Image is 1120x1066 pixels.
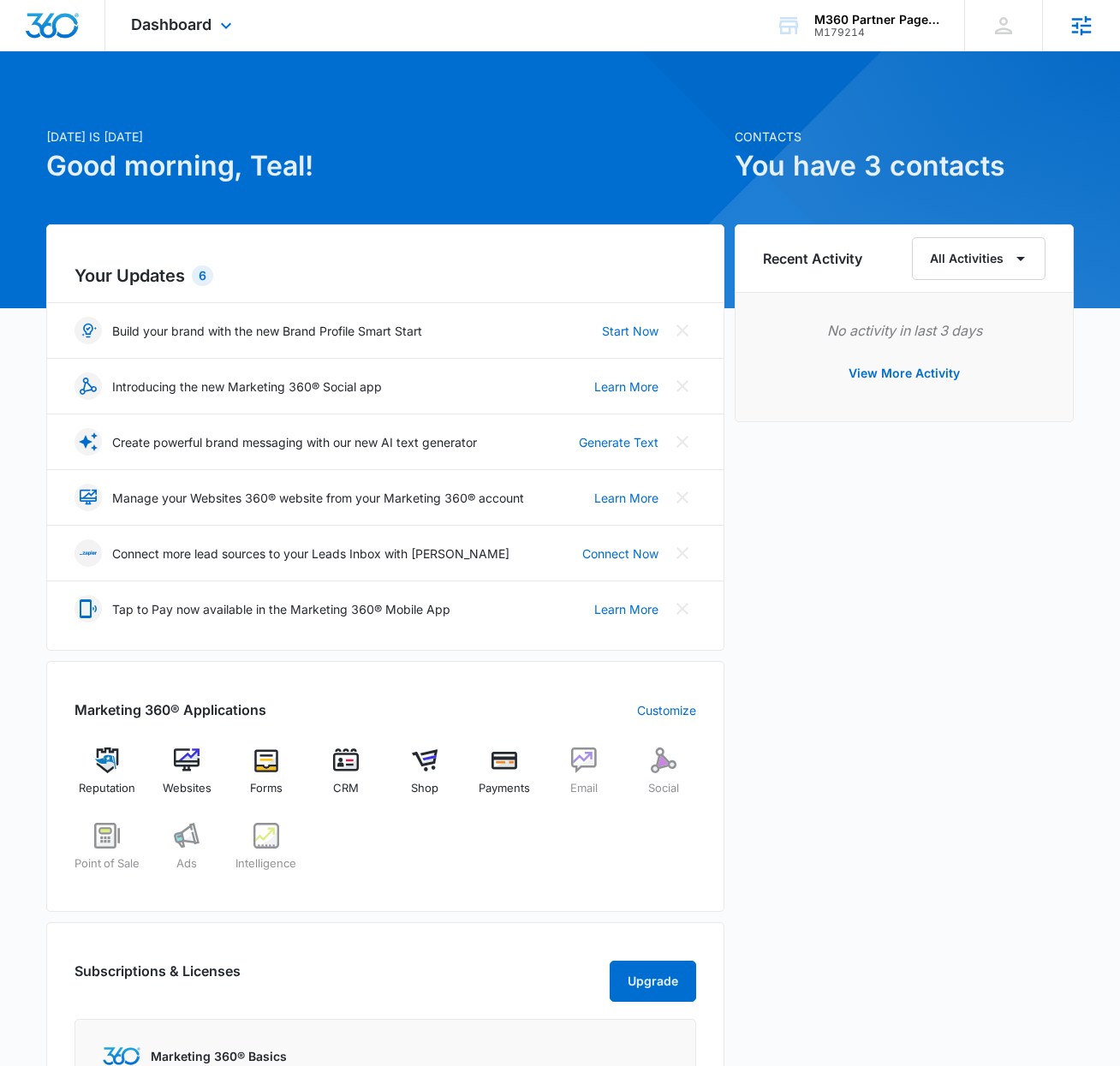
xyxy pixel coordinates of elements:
[551,747,617,809] a: Email
[763,248,862,269] h6: Recent Activity
[163,780,211,797] span: Websites
[154,823,220,884] a: Ads
[112,322,422,340] p: Build your brand with the new Brand Profile Smart Start
[579,433,658,451] a: Generate Text
[669,539,696,567] button: Close
[333,780,359,797] span: CRM
[74,855,140,872] span: Point of Sale
[411,780,438,797] span: Shop
[735,128,1074,146] p: Contacts
[46,128,724,146] p: [DATE] is [DATE]
[831,353,977,394] button: View More Activity
[112,489,524,507] p: Manage your Websites 360® website from your Marketing 360® account
[912,237,1046,280] button: All Activities
[74,263,696,289] h2: Your Updates
[814,27,939,39] div: account id
[154,747,220,809] a: Websites
[594,378,658,396] a: Learn More
[669,595,696,622] button: Close
[582,545,658,563] a: Connect Now
[610,961,696,1002] button: Upgrade
[74,700,266,720] h2: Marketing 360® Applications
[637,701,696,719] a: Customize
[151,1047,287,1065] p: Marketing 360® Basics
[250,780,283,797] span: Forms
[79,780,135,797] span: Reputation
[669,484,696,511] button: Close
[814,13,939,27] div: account name
[103,1047,140,1065] img: Marketing 360 Logo
[74,823,140,884] a: Point of Sale
[648,780,679,797] span: Social
[313,747,378,809] a: CRM
[472,747,538,809] a: Payments
[392,747,458,809] a: Shop
[235,855,296,872] span: Intelligence
[176,855,197,872] span: Ads
[602,322,658,340] a: Start Now
[763,320,1046,341] p: No activity in last 3 days
[74,747,140,809] a: Reputation
[112,545,509,563] p: Connect more lead sources to your Leads Inbox with [PERSON_NAME]
[594,489,658,507] a: Learn More
[594,600,658,618] a: Learn More
[479,780,530,797] span: Payments
[630,747,696,809] a: Social
[112,378,382,396] p: Introducing the new Marketing 360® Social app
[131,15,211,33] span: Dashboard
[669,428,696,456] button: Close
[735,146,1074,187] h1: You have 3 contacts
[74,961,241,995] h2: Subscriptions & Licenses
[669,317,696,344] button: Close
[570,780,598,797] span: Email
[112,600,450,618] p: Tap to Pay now available in the Marketing 360® Mobile App
[234,747,300,809] a: Forms
[112,433,477,451] p: Create powerful brand messaging with our new AI text generator
[669,372,696,400] button: Close
[192,265,213,286] div: 6
[234,823,300,884] a: Intelligence
[46,146,724,187] h1: Good morning, Teal!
